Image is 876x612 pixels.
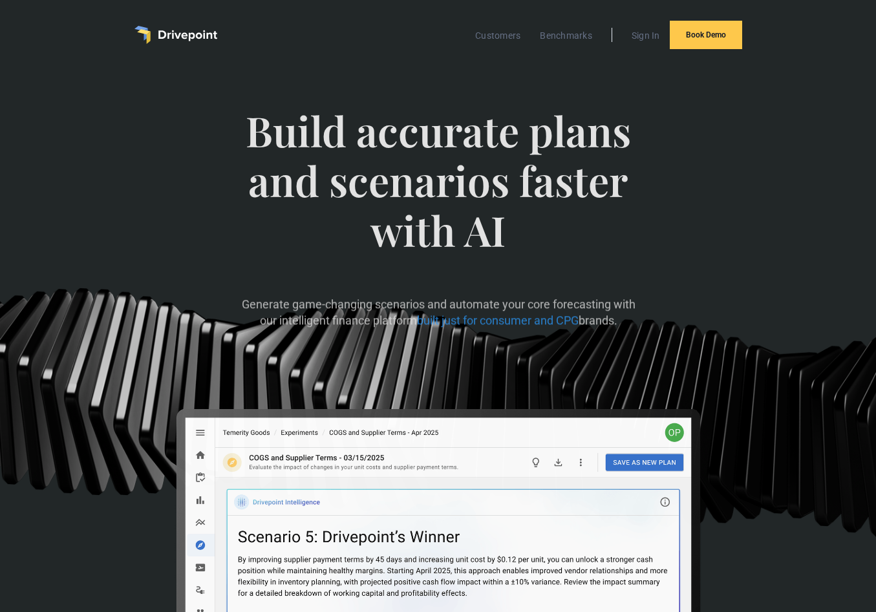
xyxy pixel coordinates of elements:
[469,27,527,44] a: Customers
[134,26,217,44] a: home
[533,27,599,44] a: Benchmarks
[416,314,578,328] span: built just for consumer and CPG
[670,21,742,49] a: Book Demo
[240,106,636,280] span: Build accurate plans and scenarios faster with AI
[625,27,667,44] a: Sign In
[240,297,636,329] p: Generate game-changing scenarios and automate your core forecasting with our intelligent finance ...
